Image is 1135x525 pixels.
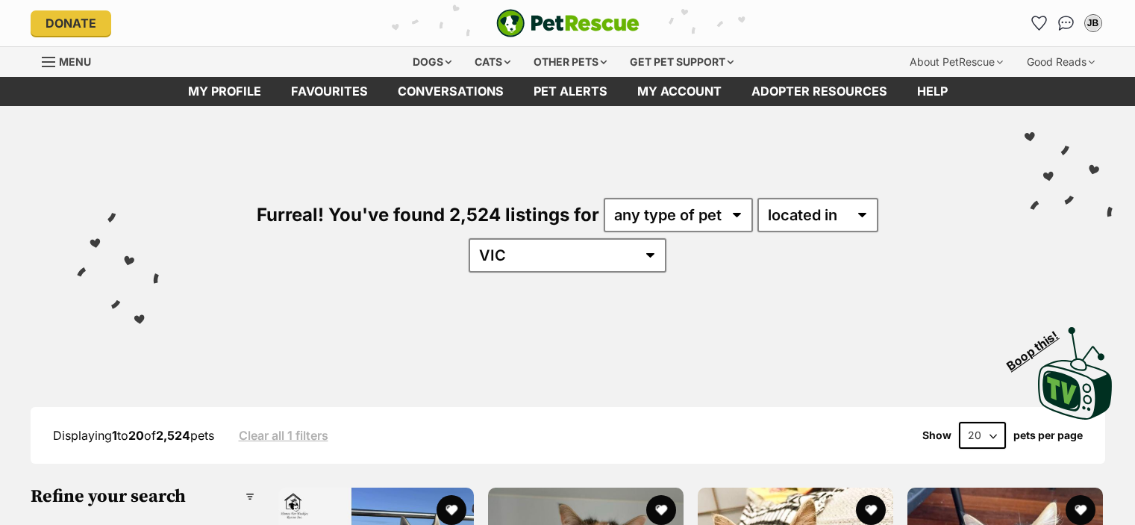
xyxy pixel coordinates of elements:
[899,47,1013,77] div: About PetRescue
[464,47,521,77] div: Cats
[1086,16,1101,31] div: JB
[276,77,383,106] a: Favourites
[1028,11,1105,35] ul: Account quick links
[646,495,676,525] button: favourite
[31,10,111,36] a: Donate
[1054,11,1078,35] a: Conversations
[42,47,101,74] a: Menu
[156,428,190,443] strong: 2,524
[1066,495,1096,525] button: favourite
[1004,319,1073,373] span: Boop this!
[619,47,744,77] div: Get pet support
[1058,16,1074,31] img: chat-41dd97257d64d25036548639549fe6c8038ab92f7586957e7f3b1b290dea8141.svg
[902,77,963,106] a: Help
[1016,47,1105,77] div: Good Reads
[59,55,91,68] span: Menu
[1013,429,1083,441] label: pets per page
[1081,11,1105,35] button: My account
[496,9,640,37] a: PetRescue
[257,204,599,226] span: Furreal! You've found 2,524 listings for
[112,428,117,443] strong: 1
[523,47,617,77] div: Other pets
[31,486,254,507] h3: Refine your search
[402,47,462,77] div: Dogs
[437,495,466,525] button: favourite
[622,77,737,106] a: My account
[856,495,886,525] button: favourite
[519,77,622,106] a: Pet alerts
[128,428,144,443] strong: 20
[737,77,902,106] a: Adopter resources
[1038,314,1113,423] a: Boop this!
[922,429,951,441] span: Show
[1028,11,1051,35] a: Favourites
[496,9,640,37] img: logo-e224e6f780fb5917bec1dbf3a21bbac754714ae5b6737aabdf751b685950b380.svg
[1038,327,1113,420] img: PetRescue TV logo
[173,77,276,106] a: My profile
[53,428,214,443] span: Displaying to of pets
[383,77,519,106] a: conversations
[239,429,328,442] a: Clear all 1 filters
